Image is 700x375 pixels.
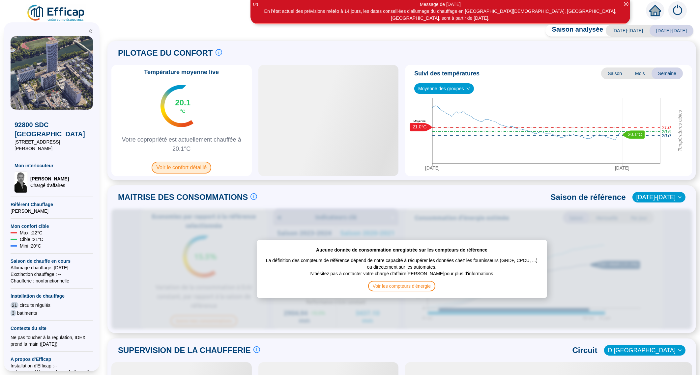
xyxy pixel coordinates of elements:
span: Saison [601,67,628,79]
img: efficap energie logo [26,4,86,22]
span: circuits régulés [20,302,50,308]
text: Moyenne [413,120,425,123]
span: Référent Chauffage [11,201,93,208]
span: Chaufferie : non fonctionnelle [11,278,93,284]
span: info-circle [250,193,257,200]
tspan: 21.0 [661,125,671,130]
span: [DATE]-[DATE] [606,25,650,37]
span: Installation de chauffage [11,293,93,299]
span: Saison analysée [545,25,603,37]
tspan: [DATE] [615,165,629,171]
span: Semaine [652,67,683,79]
span: SUPERVISION DE LA CHAUFFERIE [118,345,251,356]
span: °C [180,108,186,115]
span: [PERSON_NAME] [11,208,93,214]
tspan: 20.0 [661,133,671,138]
span: [DATE]-[DATE] [650,25,693,37]
span: Mon interlocuteur [15,162,89,169]
span: Suivi des températures [414,69,480,78]
span: Température moyenne live [140,67,223,77]
div: En l'état actuel des prévisions météo à 14 jours, les dates conseillées d'allumage du chauffage e... [251,8,629,22]
span: 3 [11,310,16,316]
span: home [649,5,661,16]
span: Mon confort cible [11,223,93,229]
span: down [466,87,470,91]
span: Saison de référence [551,192,626,202]
span: Mini : 20 °C [20,243,41,249]
span: Allumage chauffage : [DATE] [11,264,93,271]
span: Moyenne des groupes [418,84,470,94]
span: down [678,348,682,352]
span: double-left [88,29,93,34]
span: 20.1 [175,97,190,108]
span: MAITRISE DES CONSOMMATIONS [118,192,248,202]
span: N'hésitez pas à contacter votre chargé d'affaire [PERSON_NAME] pour plus d'informations [310,270,493,281]
img: indicateur températures [160,85,194,127]
span: 21 [11,302,18,308]
tspan: [DATE] [425,165,440,171]
span: [PERSON_NAME] [30,175,69,182]
div: Ne pas toucher à la regulation, IDEX prend la main ([DATE]) [11,334,93,347]
span: 2022-2023 [636,192,682,202]
span: A propos d'Efficap [11,356,93,362]
text: 21.0°C [413,124,427,129]
span: Exctinction chauffage : -- [11,271,93,278]
span: info-circle [253,346,260,353]
tspan: 20.5 [661,129,671,134]
span: info-circle [216,49,222,56]
span: Circuit [572,345,598,356]
span: Saison de chauffe en cours [11,258,93,264]
span: Cible : 21 °C [20,236,43,243]
span: close-circle [624,2,628,6]
span: Aucune donnée de consommation enregistrée sur les compteurs de référence [316,247,487,253]
tspan: Températures cibles [677,110,683,151]
span: Mois [628,67,652,79]
span: La définition des compteurs de référence dépend de notre capacité à récupérer les données chez le... [263,253,540,270]
div: Message de [DATE] [251,1,629,8]
span: Votre copropriété est actuellement chauffée à 20.1°C [114,135,249,153]
span: PILOTAGE DU CONFORT [118,48,213,58]
span: Installation d'Efficap : -- [11,362,93,369]
span: batiments [17,310,37,316]
span: Voir les compteurs d'énergie [368,281,435,291]
img: alerts [668,1,687,20]
span: down [678,195,682,199]
span: Chargé d'affaires [30,182,69,189]
span: D Pacifique Nord [608,345,682,355]
span: Voir le confort détaillé [152,162,211,174]
span: 92800 SDC [GEOGRAPHIC_DATA] [15,120,89,139]
span: [STREET_ADDRESS][PERSON_NAME] [15,139,89,152]
i: 1 / 3 [252,2,258,7]
text: 20.1°C [628,132,642,137]
span: Maxi : 22 °C [20,229,43,236]
span: Contexte du site [11,325,93,332]
img: Chargé d'affaires [15,172,28,193]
